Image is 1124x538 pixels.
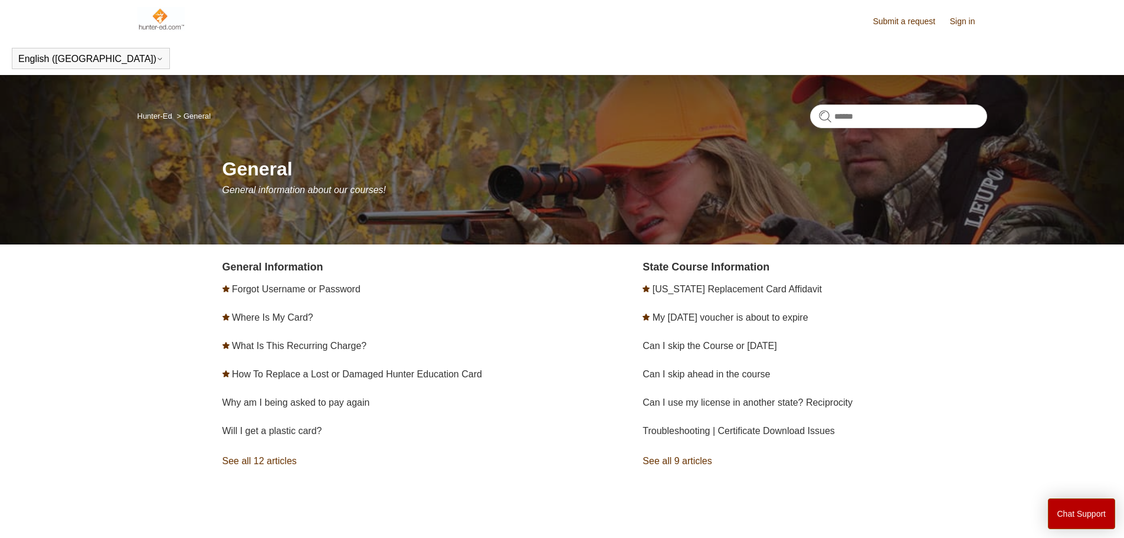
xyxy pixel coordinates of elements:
[232,369,482,379] a: How To Replace a Lost or Damaged Hunter Education Card
[18,54,163,64] button: English ([GEOGRAPHIC_DATA])
[137,7,185,31] img: Hunter-Ed Help Center home page
[643,285,650,292] svg: Promoted article
[137,112,172,120] a: Hunter-Ed
[232,312,313,322] a: Where Is My Card?
[643,369,770,379] a: Can I skip ahead in the course
[873,15,947,28] a: Submit a request
[643,397,853,407] a: Can I use my license in another state? Reciprocity
[232,284,361,294] a: Forgot Username or Password
[950,15,987,28] a: Sign in
[1048,498,1116,529] button: Chat Support
[232,341,366,351] a: What Is This Recurring Charge?
[653,312,808,322] a: My [DATE] voucher is about to expire
[222,342,230,349] svg: Promoted article
[222,445,566,477] a: See all 12 articles
[222,426,322,436] a: Will I get a plastic card?
[174,112,211,120] li: General
[643,445,987,477] a: See all 9 articles
[653,284,822,294] a: [US_STATE] Replacement Card Affidavit
[643,426,835,436] a: Troubleshooting | Certificate Download Issues
[222,183,987,197] p: General information about our courses!
[222,314,230,321] svg: Promoted article
[643,261,769,273] a: State Course Information
[222,261,323,273] a: General Information
[137,112,175,120] li: Hunter-Ed
[222,370,230,377] svg: Promoted article
[643,314,650,321] svg: Promoted article
[222,285,230,292] svg: Promoted article
[222,155,987,183] h1: General
[810,105,987,128] input: Search
[222,397,370,407] a: Why am I being asked to pay again
[643,341,776,351] a: Can I skip the Course or [DATE]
